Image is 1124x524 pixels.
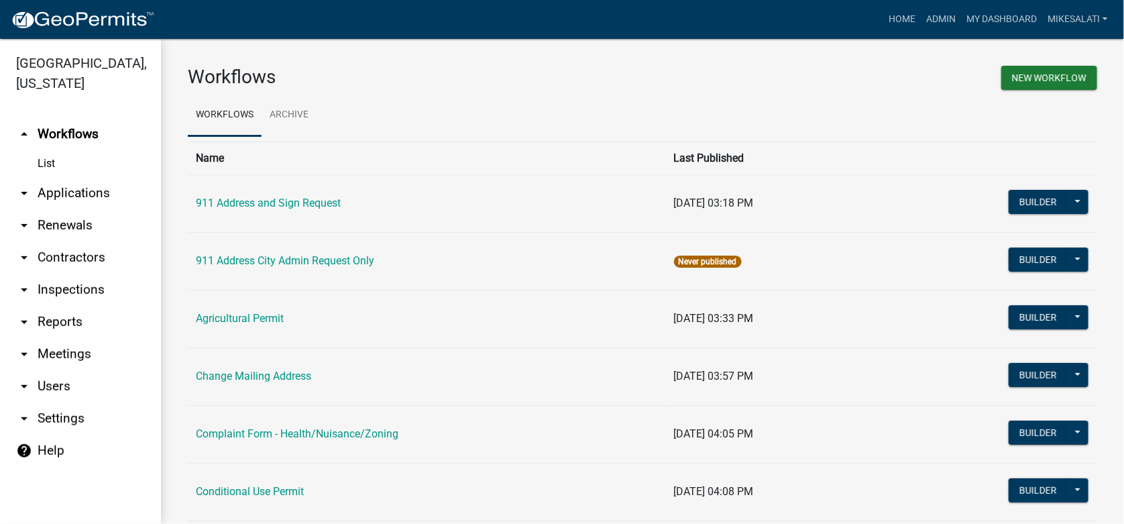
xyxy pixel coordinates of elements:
[16,250,32,266] i: arrow_drop_down
[16,378,32,395] i: arrow_drop_down
[262,94,317,137] a: Archive
[883,7,921,32] a: Home
[188,66,632,89] h3: Workflows
[196,197,341,209] a: 911 Address and Sign Request
[16,126,32,142] i: arrow_drop_up
[674,197,754,209] span: [DATE] 03:18 PM
[16,346,32,362] i: arrow_drop_down
[16,282,32,298] i: arrow_drop_down
[16,185,32,201] i: arrow_drop_down
[674,427,754,440] span: [DATE] 04:05 PM
[1001,66,1097,90] button: New Workflow
[1009,421,1068,445] button: Builder
[1009,248,1068,272] button: Builder
[16,217,32,233] i: arrow_drop_down
[1009,305,1068,329] button: Builder
[196,312,284,325] a: Agricultural Permit
[196,254,374,267] a: 911 Address City Admin Request Only
[674,370,754,382] span: [DATE] 03:57 PM
[1009,363,1068,387] button: Builder
[188,142,666,174] th: Name
[921,7,961,32] a: Admin
[674,485,754,498] span: [DATE] 04:08 PM
[16,411,32,427] i: arrow_drop_down
[1042,7,1113,32] a: MikeSalati
[674,256,742,268] span: Never published
[666,142,930,174] th: Last Published
[16,314,32,330] i: arrow_drop_down
[196,485,304,498] a: Conditional Use Permit
[196,427,398,440] a: Complaint Form - Health/Nuisance/Zoning
[196,370,311,382] a: Change Mailing Address
[16,443,32,459] i: help
[961,7,1042,32] a: My Dashboard
[674,312,754,325] span: [DATE] 03:33 PM
[188,94,262,137] a: Workflows
[1009,190,1068,214] button: Builder
[1009,478,1068,503] button: Builder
